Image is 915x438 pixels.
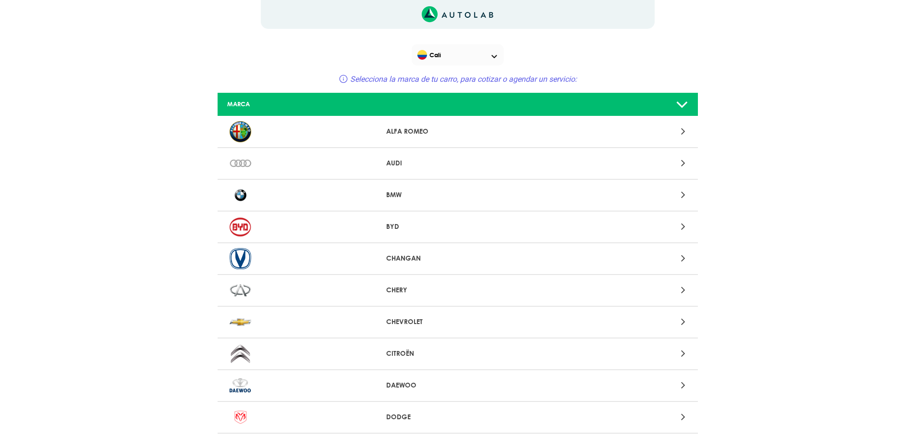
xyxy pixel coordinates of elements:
[386,253,529,263] p: CHANGAN
[350,75,577,84] span: Selecciona la marca de tu carro, para cotizar o agendar un servicio:
[230,407,251,428] img: DODGE
[230,185,251,206] img: BMW
[386,222,529,232] p: BYD
[230,248,251,269] img: CHANGAN
[230,280,251,301] img: CHERY
[386,158,529,168] p: AUDI
[386,380,529,390] p: DAEWOO
[386,349,529,359] p: CITROËN
[230,343,251,364] img: CITROËN
[218,93,698,116] a: MARCA
[417,48,500,62] span: Cali
[230,216,251,238] img: BYD
[230,375,251,396] img: DAEWOO
[386,285,529,295] p: CHERY
[230,312,251,333] img: CHEVROLET
[417,50,427,60] img: Flag of COLOMBIA
[386,190,529,200] p: BMW
[422,9,493,18] a: Link al sitio de autolab
[412,44,504,65] div: Flag of COLOMBIACali
[386,317,529,327] p: CHEVROLET
[230,121,251,142] img: ALFA ROMEO
[220,100,378,109] div: MARCA
[386,412,529,422] p: DODGE
[386,126,529,137] p: ALFA ROMEO
[230,153,251,174] img: AUDI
